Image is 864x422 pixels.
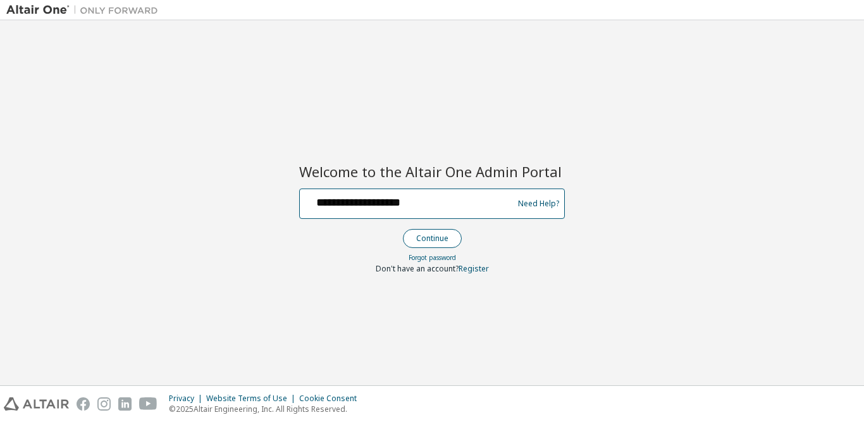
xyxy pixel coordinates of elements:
[459,263,489,274] a: Register
[118,397,132,411] img: linkedin.svg
[169,404,364,414] p: © 2025 Altair Engineering, Inc. All Rights Reserved.
[6,4,164,16] img: Altair One
[169,394,206,404] div: Privacy
[206,394,299,404] div: Website Terms of Use
[4,397,69,411] img: altair_logo.svg
[139,397,157,411] img: youtube.svg
[77,397,90,411] img: facebook.svg
[299,394,364,404] div: Cookie Consent
[376,263,459,274] span: Don't have an account?
[518,203,559,204] a: Need Help?
[409,253,456,262] a: Forgot password
[403,229,462,248] button: Continue
[97,397,111,411] img: instagram.svg
[299,163,565,180] h2: Welcome to the Altair One Admin Portal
